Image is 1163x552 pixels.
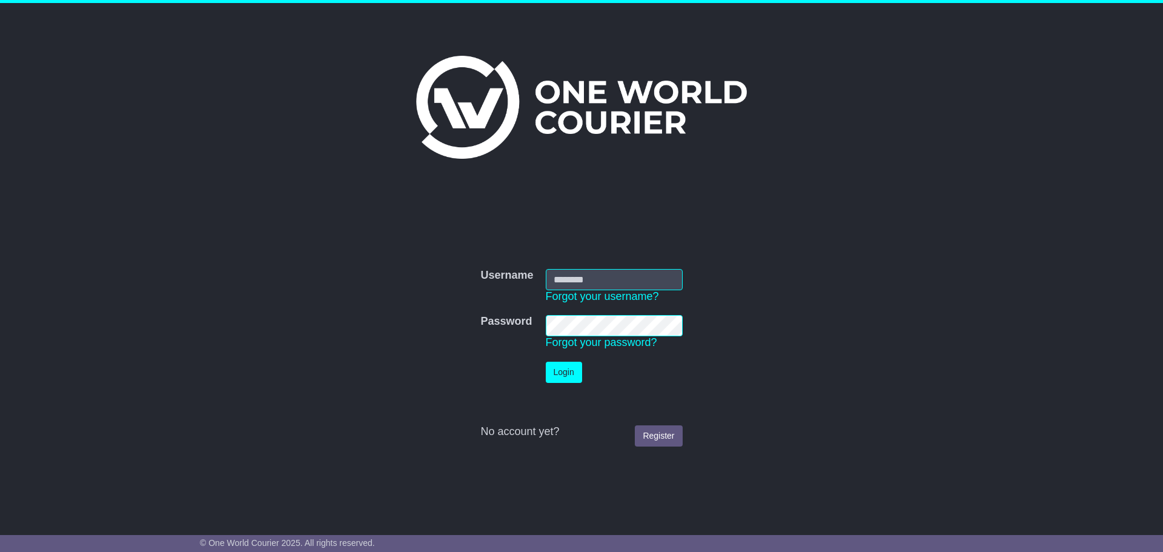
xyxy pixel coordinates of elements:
span: © One World Courier 2025. All rights reserved. [200,538,375,548]
a: Forgot your password? [546,336,657,348]
div: No account yet? [480,425,682,439]
button: Login [546,362,582,383]
a: Forgot your username? [546,290,659,302]
a: Register [635,425,682,447]
img: One World [416,56,747,159]
label: Username [480,269,533,282]
label: Password [480,315,532,328]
